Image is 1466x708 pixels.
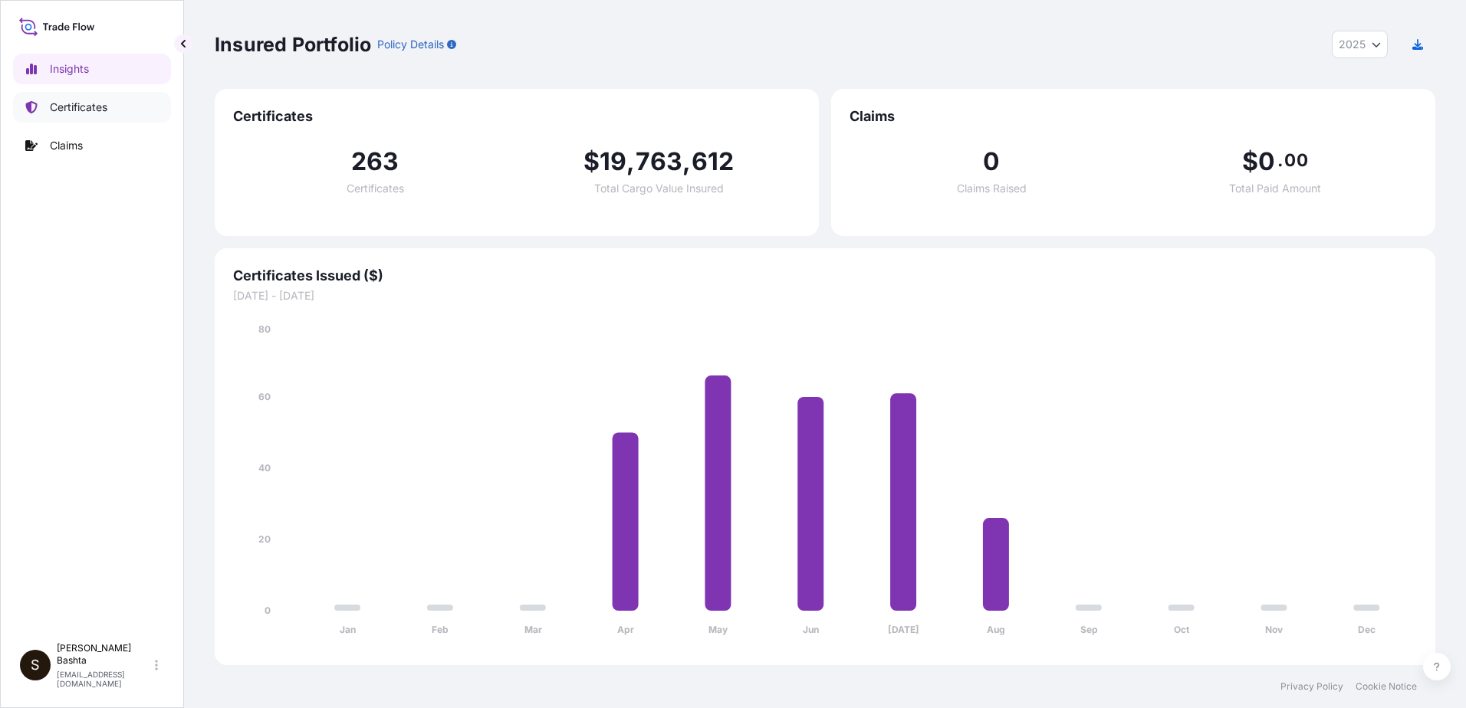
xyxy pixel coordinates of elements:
tspan: 40 [258,462,271,474]
p: Policy Details [377,37,444,52]
span: Total Paid Amount [1229,183,1321,194]
tspan: Feb [432,624,449,635]
span: , [682,149,691,174]
span: $ [583,149,600,174]
span: 763 [636,149,683,174]
tspan: May [708,624,728,635]
p: Claims [50,138,83,153]
p: [EMAIL_ADDRESS][DOMAIN_NAME] [57,670,152,688]
span: Claims [850,107,1417,126]
a: Cookie Notice [1356,680,1417,693]
tspan: Nov [1265,624,1284,635]
tspan: Sep [1080,624,1098,635]
p: Insights [50,61,89,77]
tspan: Apr [617,624,634,635]
span: . [1277,154,1283,166]
span: 2025 [1339,37,1366,52]
tspan: 60 [258,391,271,402]
span: Certificates [347,183,404,194]
tspan: 80 [258,323,271,335]
tspan: 20 [258,533,271,545]
tspan: 0 [265,605,271,616]
p: [PERSON_NAME] Bashta [57,642,152,667]
span: 0 [1258,149,1275,174]
tspan: [DATE] [888,624,919,635]
span: Claims Raised [957,183,1027,194]
tspan: Aug [987,624,1005,635]
a: Insights [13,54,171,84]
a: Privacy Policy [1280,680,1343,693]
tspan: Oct [1174,624,1190,635]
a: Claims [13,130,171,161]
p: Certificates [50,100,107,115]
a: Certificates [13,92,171,123]
span: , [626,149,635,174]
span: Certificates Issued ($) [233,267,1417,285]
span: 612 [692,149,735,174]
span: Certificates [233,107,800,126]
span: [DATE] - [DATE] [233,288,1417,303]
span: 263 [351,149,399,174]
span: 00 [1284,154,1307,166]
tspan: Dec [1358,624,1376,635]
p: Insured Portfolio [215,32,371,57]
tspan: Jan [340,624,356,635]
tspan: Jun [803,624,819,635]
span: S [31,657,40,673]
button: Year Selector [1332,31,1388,58]
span: 0 [983,149,1000,174]
tspan: Mar [524,624,542,635]
span: $ [1242,149,1258,174]
span: Total Cargo Value Insured [594,183,724,194]
span: 19 [600,149,626,174]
